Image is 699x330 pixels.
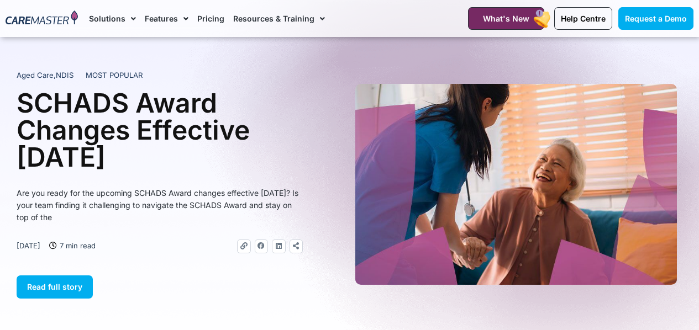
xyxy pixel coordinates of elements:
img: A heartwarming moment where a support worker in a blue uniform, with a stethoscope draped over he... [355,84,677,285]
h1: SCHADS Award Changes Effective [DATE] [17,89,303,171]
p: Are you ready for the upcoming SCHADS Award changes effective [DATE]? Is your team finding it cha... [17,187,303,223]
span: Request a Demo [625,14,687,23]
span: Aged Care [17,71,54,79]
img: CareMaster Logo [6,10,78,26]
span: NDIS [56,71,73,79]
span: 7 min read [57,239,96,252]
time: [DATE] [17,241,40,250]
a: What's New [468,7,544,30]
span: Read full story [27,282,82,291]
span: MOST POPULAR [86,70,143,81]
span: What's New [483,14,529,23]
span: , [17,71,73,79]
span: Help Centre [561,14,606,23]
a: Help Centre [554,7,612,30]
a: Read full story [17,275,93,299]
a: Request a Demo [618,7,693,30]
